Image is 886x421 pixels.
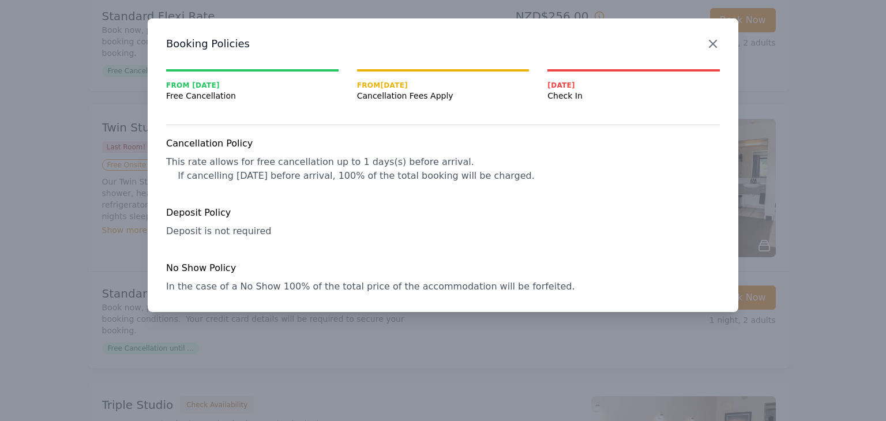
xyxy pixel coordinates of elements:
h4: Cancellation Policy [166,137,720,151]
span: Check In [547,90,720,102]
h4: No Show Policy [166,261,720,275]
h4: Deposit Policy [166,206,720,220]
span: Free Cancellation [166,90,339,102]
h3: Booking Policies [166,37,720,51]
span: [DATE] [547,81,720,90]
span: This rate allows for free cancellation up to 1 days(s) before arrival. If cancelling [DATE] befor... [166,156,535,181]
span: In the case of a No Show 100% of the total price of the accommodation will be forfeited. [166,281,575,292]
nav: Progress mt-20 [166,69,720,102]
span: From [DATE] [166,81,339,90]
span: From [DATE] [357,81,530,90]
span: Deposit is not required [166,225,271,236]
span: Cancellation Fees Apply [357,90,530,102]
